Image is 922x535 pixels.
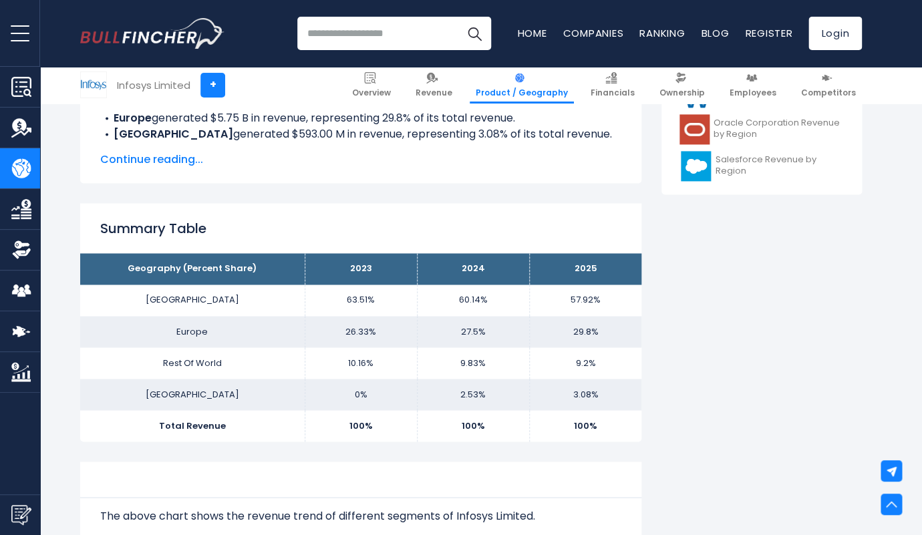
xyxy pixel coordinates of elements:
[653,67,711,104] a: Ownership
[100,110,621,126] li: generated $5.75 B in revenue, representing 29.8% of its total revenue.
[639,26,685,40] a: Ranking
[458,17,491,50] button: Search
[200,73,225,98] a: +
[679,151,712,181] img: CRM logo
[114,142,233,158] b: [GEOGRAPHIC_DATA]
[305,410,417,441] td: 100%
[417,379,529,410] td: 2.53%
[117,77,190,93] div: Infosys Limited
[305,253,417,285] th: 2023
[114,110,152,126] b: Europe
[529,285,641,316] td: 57.92%
[470,67,574,104] a: Product / Geography
[701,26,729,40] a: Blog
[795,67,862,104] a: Competitors
[417,347,529,379] td: 9.83%
[346,67,397,104] a: Overview
[305,316,417,347] td: 26.33%
[100,152,621,168] span: Continue reading...
[517,26,547,40] a: Home
[808,17,862,50] a: Login
[476,87,568,98] span: Product / Geography
[114,126,233,142] b: [GEOGRAPHIC_DATA]
[352,87,391,98] span: Overview
[529,316,641,347] td: 29.8%
[724,67,782,104] a: Employees
[671,111,852,148] a: Oracle Corporation Revenue by Region
[100,508,621,524] p: The above chart shows the revenue trend of different segments of Infosys Limited.
[417,316,529,347] td: 27.5%
[80,18,224,49] img: Bullfincher logo
[529,379,641,410] td: 3.08%
[410,67,458,104] a: Revenue
[591,87,635,98] span: Financials
[671,148,852,184] a: Salesforce Revenue by Region
[80,253,305,285] th: Geography (Percent Share)
[563,26,623,40] a: Companies
[585,67,641,104] a: Financials
[100,142,621,158] li: generated $11.17 B in revenue, representing 57.92% of its total revenue.
[80,285,305,316] td: [GEOGRAPHIC_DATA]
[529,410,641,441] td: 100%
[305,347,417,379] td: 10.16%
[716,154,844,177] span: Salesforce Revenue by Region
[80,410,305,441] td: Total Revenue
[659,87,705,98] span: Ownership
[80,347,305,379] td: Rest Of World
[80,379,305,410] td: [GEOGRAPHIC_DATA]
[80,18,224,49] a: Go to homepage
[679,114,710,144] img: ORCL logo
[80,316,305,347] td: Europe
[81,72,106,98] img: INFY logo
[100,218,621,238] h2: Summary Table
[745,26,792,40] a: Register
[100,126,621,142] li: generated $593.00 M in revenue, representing 3.08% of its total revenue.
[529,253,641,285] th: 2025
[801,87,856,98] span: Competitors
[529,347,641,379] td: 9.2%
[305,379,417,410] td: 0%
[714,118,844,140] span: Oracle Corporation Revenue by Region
[417,410,529,441] td: 100%
[416,87,452,98] span: Revenue
[11,240,31,260] img: Ownership
[417,285,529,316] td: 60.14%
[730,87,776,98] span: Employees
[417,253,529,285] th: 2024
[305,285,417,316] td: 63.51%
